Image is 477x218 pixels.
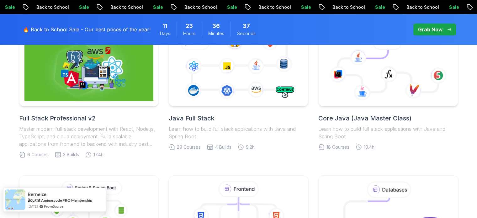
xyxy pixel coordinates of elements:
[243,22,250,30] span: 37 Seconds
[19,125,159,148] p: Master modern full-stack development with React, Node.js, TypeScript, and cloud deployment. Build...
[28,204,38,209] span: [DATE]
[5,189,25,210] img: provesource social proof notification image
[326,144,349,150] span: 18 Courses
[72,4,114,10] p: Back to School
[208,30,224,37] span: Minutes
[364,144,374,150] span: 10.4h
[220,4,262,10] p: Back to School
[114,4,134,10] p: Sale
[169,28,308,150] a: Java Full StackLearn how to build full stack applications with Java and Spring Boot29 Courses4 Bu...
[186,22,193,30] span: 23 Hours
[169,125,308,140] p: Learn how to build full stack applications with Java and Spring Boot
[28,192,46,197] span: Berneice
[368,4,410,10] p: Back to School
[63,152,79,158] span: 3 Builds
[40,4,60,10] p: Sale
[246,144,255,150] span: 9.2h
[318,28,458,150] a: Core Java (Java Master Class)Learn how to build full stack applications with Java and Spring Boot...
[162,22,167,30] span: 11 Days
[212,22,220,30] span: 36 Minutes
[23,26,151,33] p: 🔥 Back to School Sale - Our best prices of the year!
[318,125,458,140] p: Learn how to build full stack applications with Java and Spring Boot
[93,152,103,158] span: 17.4h
[19,114,159,123] h2: Full Stack Professional v2
[188,4,208,10] p: Sale
[41,198,92,203] a: Amigoscode PRO Membership
[160,30,170,37] span: Days
[27,152,49,158] span: 6 Courses
[237,30,256,37] span: Seconds
[146,4,188,10] p: Back to School
[294,4,336,10] p: Back to School
[44,204,63,209] a: ProveSource
[24,33,153,101] img: Full Stack Professional v2
[418,26,443,33] p: Grab Now
[215,144,231,150] span: 4 Builds
[183,30,195,37] span: Hours
[336,4,356,10] p: Sale
[28,198,40,203] span: Bought
[19,28,159,158] a: Full Stack Professional v2Full Stack Professional v2Master modern full-stack development with Rea...
[169,114,308,123] h2: Java Full Stack
[177,144,201,150] span: 29 Courses
[262,4,282,10] p: Sale
[318,114,458,123] h2: Core Java (Java Master Class)
[410,4,430,10] p: Sale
